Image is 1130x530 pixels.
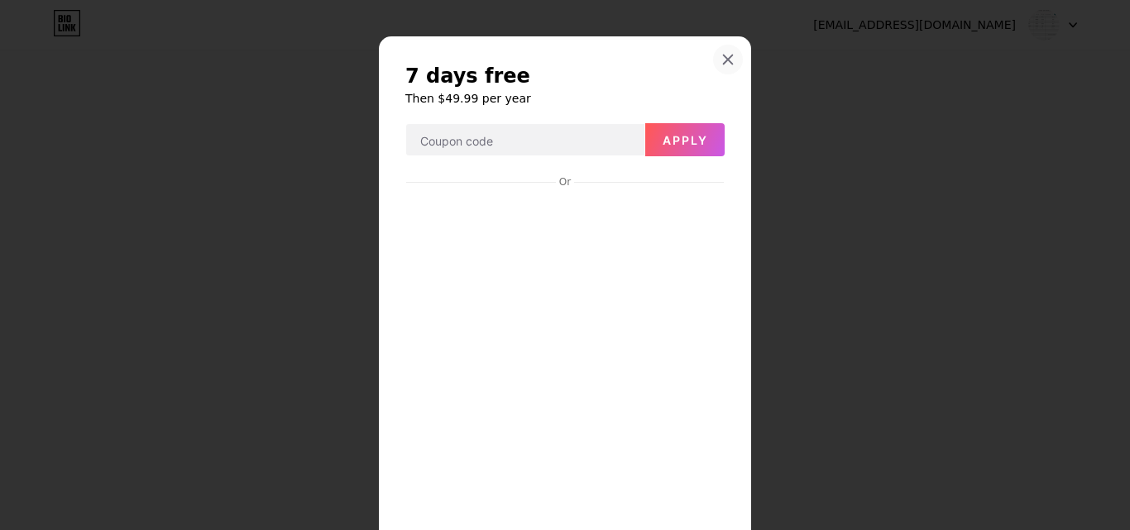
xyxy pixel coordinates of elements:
[405,90,725,107] h6: Then $49.99 per year
[405,63,530,89] span: 7 days free
[556,175,574,189] div: Or
[406,124,644,157] input: Coupon code
[645,123,725,156] button: Apply
[663,133,708,147] span: Apply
